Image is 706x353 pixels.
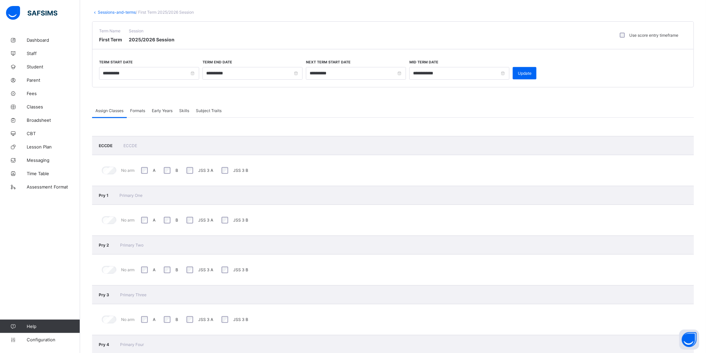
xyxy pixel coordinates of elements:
span: 2025/2026 Session [129,37,174,42]
span: Student [27,64,80,69]
label: B [175,218,178,223]
label: No arm [121,317,134,322]
span: Subject Traits [196,108,222,113]
label: JSS 3 A [198,317,213,322]
label: A [153,317,155,322]
span: Lesson Plan [27,144,80,149]
span: / First Term 2025/2026 Session [136,10,194,15]
span: Early Years [152,108,172,113]
span: Assessment Format [27,184,80,190]
span: Pry 4 [99,342,110,347]
span: Staff [27,51,80,56]
label: JSS 3 A [198,218,213,223]
span: Fees [27,91,80,96]
span: Primary Four [120,342,144,347]
span: Pry 3 [99,292,110,297]
button: Open asap [679,330,699,350]
span: Classes [27,104,80,109]
label: A [153,218,155,223]
span: Assign Classes [95,108,123,113]
label: B [175,267,178,272]
span: Messaging [27,157,80,163]
span: Primary Three [120,292,146,297]
label: JSS 3 B [233,267,248,272]
label: Term End Date [203,60,232,64]
span: ECCDE [99,143,113,148]
span: Primary One [119,193,142,198]
span: Pry 1 [99,193,109,198]
span: First Term [99,37,122,42]
label: Next Term Start Date [306,60,351,64]
span: ECCDE [123,143,137,148]
span: Term Name [99,28,122,33]
img: safsims [6,6,57,20]
span: Update [518,71,532,76]
span: Pry 2 [99,243,110,248]
span: Broadsheet [27,117,80,123]
span: Help [27,324,80,329]
label: Mid Term Date [409,60,438,64]
label: A [153,267,155,272]
span: Time Table [27,171,80,176]
label: A [153,168,155,173]
label: B [175,317,178,322]
span: Formats [130,108,145,113]
span: Primary Two [120,243,143,248]
span: Configuration [27,337,80,342]
label: JSS 3 B [233,218,248,223]
label: Term Start Date [99,60,133,64]
label: JSS 3 B [233,317,248,322]
label: JSS 3 B [233,168,248,173]
label: Use score entry timeframe [630,33,679,38]
span: Session [129,28,174,33]
label: JSS 3 A [198,168,213,173]
a: Sessions-and-terms [98,10,136,15]
span: Skills [179,108,189,113]
label: No arm [121,168,134,173]
label: No arm [121,218,134,223]
label: No arm [121,267,134,272]
span: Dashboard [27,37,80,43]
label: JSS 3 A [198,267,213,272]
span: CBT [27,131,80,136]
label: B [175,168,178,173]
span: Parent [27,77,80,83]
